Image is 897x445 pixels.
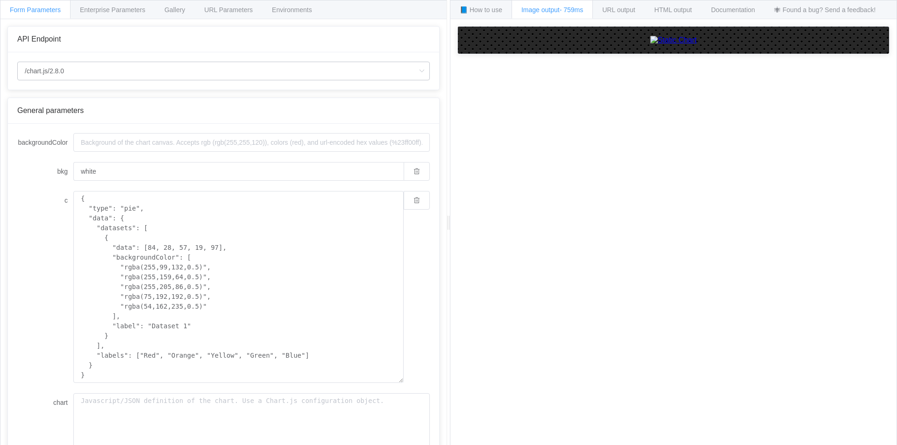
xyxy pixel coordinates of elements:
[272,6,312,14] span: Environments
[17,393,73,412] label: chart
[204,6,253,14] span: URL Parameters
[17,162,73,181] label: bkg
[17,106,84,114] span: General parameters
[650,36,697,44] img: Static Chart
[655,6,692,14] span: HTML output
[467,36,880,44] a: Static Chart
[80,6,145,14] span: Enterprise Parameters
[17,133,73,152] label: backgroundColor
[560,6,584,14] span: - 759ms
[73,133,430,152] input: Background of the chart canvas. Accepts rgb (rgb(255,255,120)), colors (red), and url-encoded hex...
[521,6,583,14] span: Image output
[10,6,61,14] span: Form Parameters
[17,62,430,80] input: Select
[164,6,185,14] span: Gallery
[602,6,635,14] span: URL output
[17,35,61,43] span: API Endpoint
[73,162,404,181] input: Background of the chart canvas. Accepts rgb (rgb(255,255,120)), colors (red), and url-encoded hex...
[17,191,73,210] label: c
[460,6,502,14] span: 📘 How to use
[711,6,755,14] span: Documentation
[774,6,876,14] span: 🕷 Found a bug? Send a feedback!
